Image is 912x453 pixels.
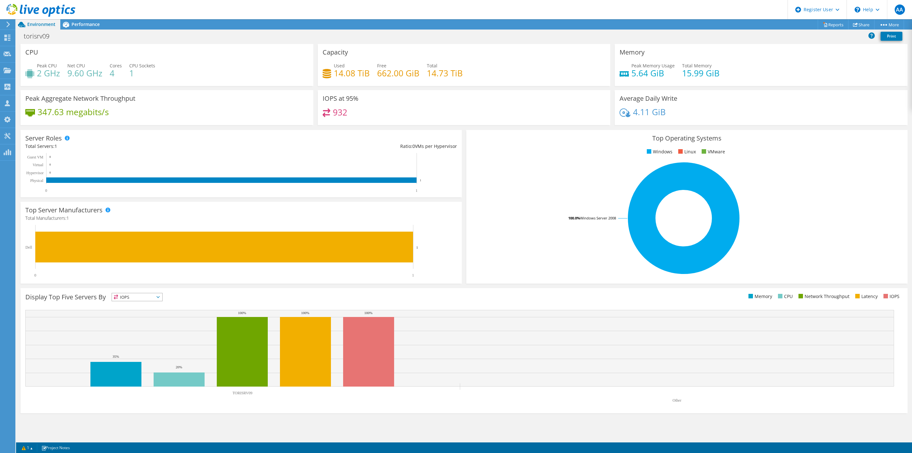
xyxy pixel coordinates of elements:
[25,135,62,142] h3: Server Roles
[855,7,860,13] svg: \n
[25,49,38,56] h3: CPU
[238,311,246,315] text: 100%
[818,20,849,30] a: Reports
[45,188,47,193] text: 0
[645,148,672,155] li: Windows
[333,109,347,116] h4: 932
[881,32,902,41] a: Print
[176,365,182,369] text: 20%
[427,63,437,69] span: Total
[323,95,359,102] h3: IOPS at 95%
[323,49,348,56] h3: Capacity
[672,398,681,403] text: Other
[38,108,109,115] h4: 347.63 megabits/s
[27,155,43,159] text: Guest VM
[580,216,616,220] tspan: Windows Server 2008
[747,293,772,300] li: Memory
[301,311,309,315] text: 100%
[49,163,51,166] text: 0
[37,70,60,77] h4: 2 GHz
[854,293,878,300] li: Latency
[25,143,241,150] div: Total Servers:
[364,311,373,315] text: 100%
[620,49,645,56] h3: Memory
[420,179,421,182] text: 1
[55,143,57,149] span: 1
[110,63,122,69] span: Cores
[21,33,59,40] h1: torisrv09
[334,63,345,69] span: Used
[34,273,36,278] text: 0
[232,391,252,395] text: TORISRV09
[37,444,74,452] a: Project Notes
[631,70,675,77] h4: 5.64 GiB
[700,148,725,155] li: VMware
[776,293,793,300] li: CPU
[631,63,675,69] span: Peak Memory Usage
[412,143,415,149] span: 0
[27,21,55,27] span: Environment
[682,63,712,69] span: Total Memory
[17,444,37,452] a: 1
[49,155,51,158] text: 0
[412,273,414,278] text: 1
[848,20,874,30] a: Share
[416,188,418,193] text: 1
[25,245,32,250] text: Dell
[568,216,580,220] tspan: 100.0%
[25,95,135,102] h3: Peak Aggregate Network Throughput
[874,20,904,30] a: More
[377,63,386,69] span: Free
[110,70,122,77] h4: 4
[67,70,102,77] h4: 9.60 GHz
[797,293,849,300] li: Network Throughput
[620,95,677,102] h3: Average Daily Write
[377,70,419,77] h4: 662.00 GiB
[129,70,155,77] h4: 1
[113,355,119,358] text: 35%
[895,4,905,15] span: AA
[633,108,666,115] h4: 4.11 GiB
[30,178,43,183] text: Physical
[37,63,57,69] span: Peak CPU
[334,70,370,77] h4: 14.08 TiB
[241,143,457,150] div: Ratio: VMs per Hypervisor
[25,215,457,222] h4: Total Manufacturers:
[471,135,903,142] h3: Top Operating Systems
[66,215,69,221] span: 1
[427,70,463,77] h4: 14.73 TiB
[26,171,44,175] text: Hypervisor
[67,63,85,69] span: Net CPU
[677,148,696,155] li: Linux
[33,163,44,167] text: Virtual
[72,21,100,27] span: Performance
[416,245,418,249] text: 1
[112,293,162,301] span: IOPS
[129,63,155,69] span: CPU Sockets
[882,293,899,300] li: IOPS
[49,171,51,174] text: 0
[25,207,103,214] h3: Top Server Manufacturers
[682,70,720,77] h4: 15.99 GiB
